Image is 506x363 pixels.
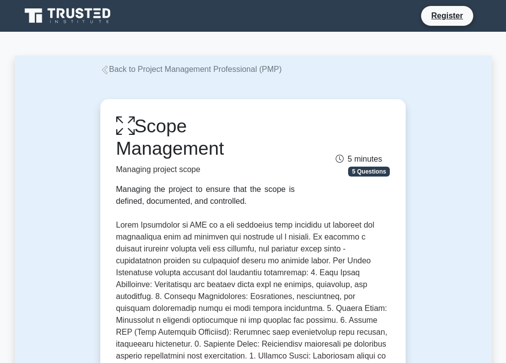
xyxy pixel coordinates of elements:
span: 5 minutes [336,155,382,163]
div: Managing the project to ensure that the scope is defined, documented, and controlled. [116,183,295,207]
p: Managing project scope [116,164,295,176]
a: Register [425,9,469,22]
h1: Scope Management [116,115,295,159]
a: Back to Project Management Professional (PMP) [100,65,282,73]
span: 5 Questions [348,167,390,177]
